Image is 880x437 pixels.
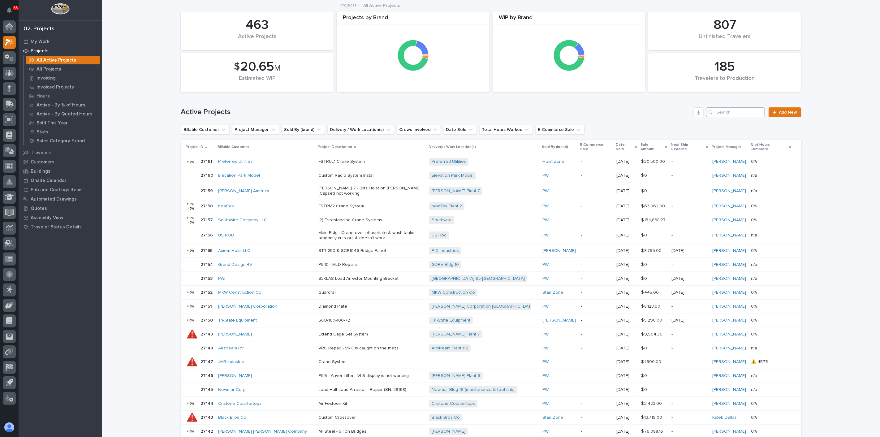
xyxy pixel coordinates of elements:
a: PWI [542,233,550,238]
p: 27156 [201,231,214,238]
button: Notifications [3,4,16,17]
p: [DATE] [616,401,636,406]
p: n/a [751,344,758,351]
a: Tri-State Equipment [432,318,470,323]
tr: 2715827158 heatTek FSTRM2 Crane SystemheatTek Plant 2 PWI -[DATE]$ 63,062.00$ 63,062.00 -[PERSON_... [181,199,801,213]
p: - [581,173,611,178]
a: heatTek Plant 2 [432,204,462,209]
a: Airstream Plant 112 [432,346,468,351]
a: [PERSON_NAME] [712,359,746,365]
p: 27158 [201,202,214,209]
p: Customers [31,159,54,165]
a: All Active Projects [24,56,102,64]
a: [PERSON_NAME] [432,429,465,434]
tr: 2715027150 Tri-State Equipment SCU-160-100-72Tri-State Equipment [PERSON_NAME] -[DATE]$ 5,290.00$... [181,314,801,327]
p: - [671,159,707,164]
p: $ 0 [641,275,648,281]
p: - [671,173,707,178]
a: Newmar Corp [218,387,246,392]
div: Notifications65 [8,7,16,17]
p: - [671,415,707,420]
a: Add New [769,107,801,117]
a: Traveler Status Details [19,222,102,231]
a: PWI [218,276,226,281]
p: - [581,188,611,194]
p: Buildings [31,169,50,174]
button: E-Commerce Sale [535,125,585,135]
a: GDRV Bldg 10 [432,262,459,267]
a: [GEOGRAPHIC_DATA] 65 [GEOGRAPHIC_DATA] [432,276,525,281]
p: 0% [751,158,758,164]
p: - [671,359,707,365]
p: - [581,248,611,253]
p: n/a [751,172,758,178]
p: Custom Crossover [319,415,424,420]
p: [PERSON_NAME] 7 - Blitz Hoist on [PERSON_NAME] (Capset) not working [319,186,424,196]
p: n/a [751,386,758,392]
p: 27145 [201,386,214,392]
p: $ 0 [641,261,648,267]
p: Active - By % of Hours [37,102,85,108]
tr: 2715127151 [PERSON_NAME] Corporation Diamond Plate[PERSON_NAME] Corporation [GEOGRAPHIC_DATA] PWI... [181,300,801,314]
button: users-avatar [3,421,16,434]
a: MKW Construction Co [432,290,475,295]
p: Air Festoon Kit [319,401,424,406]
p: 27151 [201,303,214,309]
p: 0% [751,331,758,337]
p: - [671,401,707,406]
p: [DATE] [616,248,636,253]
button: Crews Involved [397,125,441,135]
p: - [429,359,537,365]
a: Travelers [19,148,102,157]
button: Sold By (brand) [282,125,325,135]
button: Billable Customer [181,125,230,135]
a: [PERSON_NAME] [712,290,746,295]
a: [PERSON_NAME] [712,218,746,223]
p: [DATE] [616,373,636,379]
a: Elevation Park Model [432,173,473,178]
p: $ 0 [641,231,648,238]
p: AF Steel - 5 Ton Bridges [319,429,424,434]
a: Tri-State Equipment [218,318,257,323]
p: 27157 [201,216,214,223]
tr: 2714727147 JM3 Industries Crane System-PWI -[DATE]$ 1,500.00$ 1,500.00 -[PERSON_NAME] ⚠️ 457%⚠️ 457% [181,355,801,369]
a: [PERSON_NAME] [712,188,746,194]
a: [PERSON_NAME] [712,401,746,406]
a: PWI [542,276,550,281]
p: [DATE] [616,415,636,420]
p: - [581,233,611,238]
a: Axiom Hoist LLC [218,248,251,253]
a: Preferred Utilities [218,159,253,164]
p: Travelers [31,150,52,156]
a: [PERSON_NAME] [712,318,746,323]
a: PWI [542,387,550,392]
tr: 2716027160 Elevation Park Model Custom Radio System InstallElevation Park Model PWI -[DATE]$ 0$ 0... [181,169,801,183]
p: Plt 6 - Anver Lifter - VLS display is not working [319,373,424,379]
tr: 2716127161 Preferred Utilities FSTRUL1 Crane SystemPreferred Utilities Hoist Zone -[DATE]$ 20,500... [181,155,801,169]
p: 0% [751,317,758,323]
p: $ 5,290.00 [641,317,663,323]
tr: 2715227152 MKW Construction Co GuardrailMKW Construction Co Stair Zone -[DATE]$ 445.00$ 445.00 [D... [181,286,801,300]
a: PWI [542,304,550,309]
img: Workspace Logo [51,3,69,15]
a: Hours [24,92,102,100]
a: PWI [542,332,550,337]
a: [PERSON_NAME] [542,248,576,253]
p: 27155 [201,247,214,253]
p: n/a [751,372,758,379]
a: Cristone Countertops [432,401,475,406]
a: Black Bros Co [432,415,460,420]
p: - [671,304,707,309]
p: [DATE] [671,318,707,323]
p: - [581,359,611,365]
p: 0% [751,414,758,420]
p: 27153 [201,275,214,281]
tr: 2714627146 [PERSON_NAME] Plt 6 - Anver Lifter - VLS display is not working[PERSON_NAME] Plant 6 P... [181,369,801,383]
input: Search [706,107,765,117]
p: - [671,429,707,434]
a: [PERSON_NAME] [712,276,746,281]
p: [DATE] [616,359,636,365]
p: Quotes [31,206,47,211]
p: 27142 [201,428,214,434]
a: Buildings [19,167,102,176]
